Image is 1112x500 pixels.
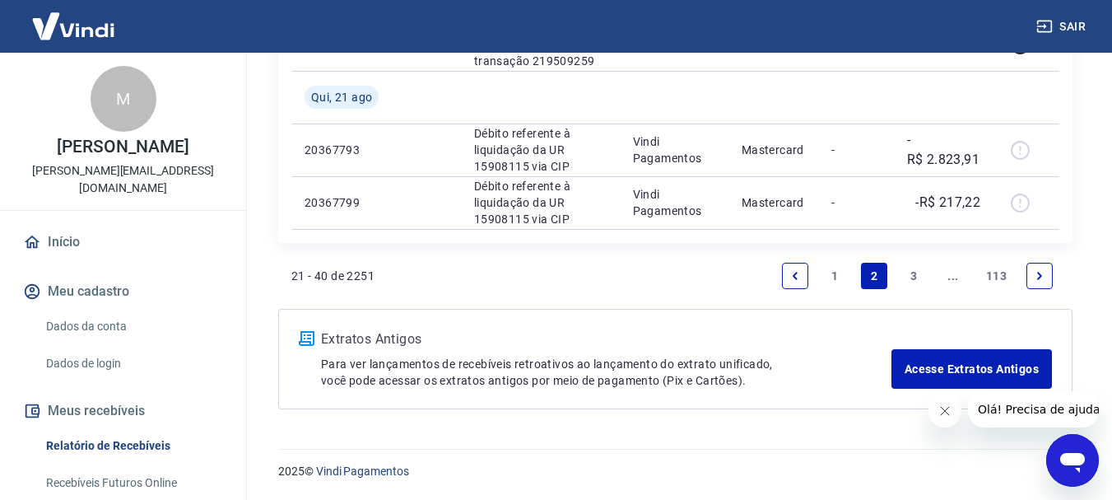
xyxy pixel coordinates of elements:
[1046,434,1099,487] iframe: Botão para abrir a janela de mensagens
[891,349,1052,389] a: Acesse Extratos Antigos
[40,466,226,500] a: Recebíveis Futuros Online
[20,1,127,51] img: Vindi
[1033,12,1092,42] button: Sair
[57,138,188,156] p: [PERSON_NAME]
[13,162,233,197] p: [PERSON_NAME][EMAIL_ADDRESS][DOMAIN_NAME]
[474,178,607,227] p: Débito referente à liquidação da UR 15908115 via CIP
[316,465,409,478] a: Vindi Pagamentos
[40,310,226,343] a: Dados da conta
[633,133,715,166] p: Vindi Pagamentos
[821,263,848,289] a: Page 1
[20,273,226,310] button: Meu cadastro
[10,12,138,25] span: Olá! Precisa de ajuda?
[907,130,981,170] p: -R$ 2.823,91
[775,256,1059,296] ul: Pagination
[742,194,806,211] p: Mastercard
[321,329,891,349] p: Extratos Antigos
[299,331,314,346] img: ícone
[979,263,1013,289] a: Page 113
[782,263,808,289] a: Previous page
[321,356,891,389] p: Para ver lançamentos de recebíveis retroativos ao lançamento do extrato unificado, você pode aces...
[278,463,1072,480] p: 2025 ©
[305,194,379,211] p: 20367799
[291,268,375,284] p: 21 - 40 de 2251
[305,142,379,158] p: 20367793
[831,142,880,158] p: -
[861,263,887,289] a: Page 2 is your current page
[91,66,156,132] div: M
[20,224,226,260] a: Início
[831,194,880,211] p: -
[900,263,927,289] a: Page 3
[928,395,961,428] iframe: Fechar mensagem
[633,186,715,219] p: Vindi Pagamentos
[474,125,607,175] p: Débito referente à liquidação da UR 15908115 via CIP
[940,263,966,289] a: Jump forward
[40,429,226,463] a: Relatório de Recebíveis
[968,391,1099,428] iframe: Mensagem da empresa
[20,393,226,429] button: Meus recebíveis
[40,347,226,381] a: Dados de login
[915,193,980,213] p: -R$ 217,22
[742,142,806,158] p: Mastercard
[311,89,372,105] span: Qui, 21 ago
[1026,263,1053,289] a: Next page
